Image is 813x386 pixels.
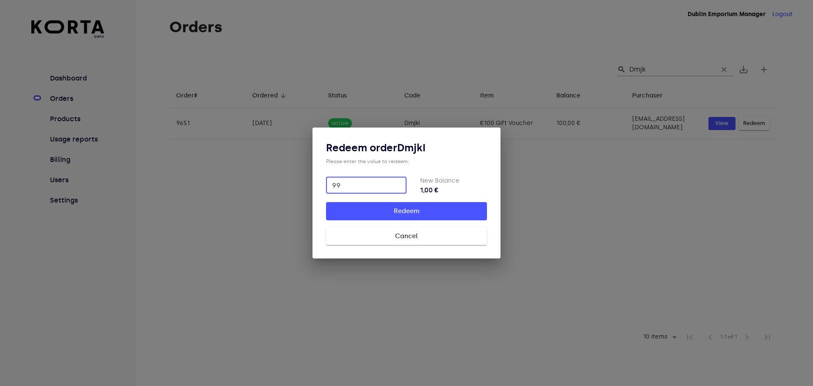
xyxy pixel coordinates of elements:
button: Redeem [326,202,487,220]
span: Cancel [340,230,473,242]
span: Redeem [340,205,473,217]
h3: Redeem order DmjkI [326,141,487,155]
div: Please enter the value to redeem: [326,158,487,165]
label: New Balance [420,177,459,184]
strong: 1,00 € [420,185,487,195]
button: Cancel [326,227,487,245]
